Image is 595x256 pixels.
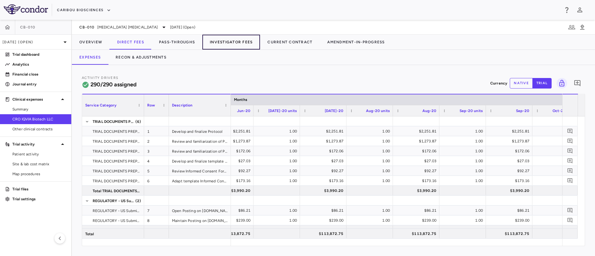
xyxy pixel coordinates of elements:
[93,156,140,166] span: TRIAL DOCUMENTS PREPARATION
[567,148,573,154] svg: Add comment
[490,80,507,86] p: Currency
[566,206,574,215] button: Add comment
[213,215,250,225] div: $239.00
[306,215,343,225] div: $239.00
[144,126,169,136] div: 1
[538,126,576,136] div: 1.00
[213,126,250,136] div: $2,251.81
[567,128,573,134] svg: Add comment
[169,146,231,156] div: Review and familiarization of Protocol
[566,167,574,175] button: Add comment
[234,98,247,102] span: Months
[12,186,66,192] p: Trial files
[110,35,152,50] button: Direct Fees
[352,176,390,186] div: 1.00
[85,103,117,107] span: Service Category
[213,206,250,215] div: $86.21
[445,156,483,166] div: 1.00
[567,158,573,164] svg: Add comment
[566,157,574,165] button: Add comment
[12,151,66,157] span: Patient activity
[491,229,529,239] div: $113,872.75
[352,215,390,225] div: 1.00
[366,109,390,113] span: Aug-20 units
[259,156,297,166] div: 1.00
[399,126,436,136] div: $2,251.81
[12,72,66,77] p: Financial close
[516,109,529,113] span: Sep-20
[12,52,66,57] p: Trial dashboard
[12,171,66,177] span: Map procedures
[12,116,66,122] span: CRO IQVIA Biotech LLC
[510,78,533,89] button: native
[460,109,483,113] span: Sep-20 units
[259,136,297,146] div: 1.00
[352,126,390,136] div: 1.00
[491,126,529,136] div: $2,251.81
[566,147,574,155] button: Add comment
[202,35,260,50] button: Investigator Fees
[352,136,390,146] div: 1.00
[90,80,137,89] h6: 290/290 assigned
[135,117,141,127] span: (6)
[538,206,576,215] div: 1.00
[445,126,483,136] div: 1.00
[399,156,436,166] div: $27.03
[399,215,436,225] div: $239.00
[260,35,320,50] button: Current Contract
[12,106,66,112] span: Summary
[169,156,231,166] div: Develop and finalize template Informed Consent Form
[93,166,140,176] span: TRIAL DOCUMENTS PREPARATION
[567,168,573,174] svg: Add comment
[144,136,169,146] div: 2
[213,229,250,239] div: $113,872.75
[538,176,576,186] div: 1.00
[538,146,576,156] div: 1.00
[2,39,61,45] p: [DATE] (Open)
[72,50,108,65] button: Expenses
[567,207,573,213] svg: Add comment
[12,62,66,67] p: Analytics
[399,176,436,186] div: $173.16
[170,24,195,30] span: [DATE] (Open)
[445,206,483,215] div: 1.00
[169,206,231,215] div: Open Posting on [DOMAIN_NAME]
[445,215,483,225] div: 1.00
[93,127,140,137] span: TRIAL DOCUMENTS PREPARATION
[213,166,250,176] div: $92.27
[306,136,343,146] div: $1,273.87
[268,109,297,113] span: [DATE]-20 units
[422,109,436,113] span: Aug-20
[399,166,436,176] div: $92.27
[491,176,529,186] div: $173.16
[399,206,436,215] div: $86.21
[144,166,169,176] div: 5
[491,146,529,156] div: $172.06
[12,161,66,167] span: Site & lab cost matrix
[97,24,158,30] span: [MEDICAL_DATA] [MEDICAL_DATA]
[306,186,343,196] div: $3,990.20
[172,103,193,107] span: Description
[567,138,573,144] svg: Add comment
[399,229,436,239] div: $113,872.75
[352,146,390,156] div: 1.00
[399,186,436,196] div: $3,990.20
[259,166,297,176] div: 1.00
[93,216,140,226] span: REGULATORY - US Submissions
[306,156,343,166] div: $27.03
[566,176,574,185] button: Add comment
[538,136,576,146] div: 1.00
[135,196,141,206] span: (2)
[491,136,529,146] div: $1,273.87
[144,176,169,185] div: 6
[352,166,390,176] div: 1.00
[144,156,169,166] div: 4
[306,229,343,239] div: $113,872.75
[538,166,576,176] div: 1.00
[259,206,297,215] div: 1.00
[445,136,483,146] div: 1.00
[169,126,231,136] div: Develop and finalize Protocol
[566,127,574,135] button: Add comment
[532,78,552,89] button: trial
[169,136,231,146] div: Review and familiarization of Protocol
